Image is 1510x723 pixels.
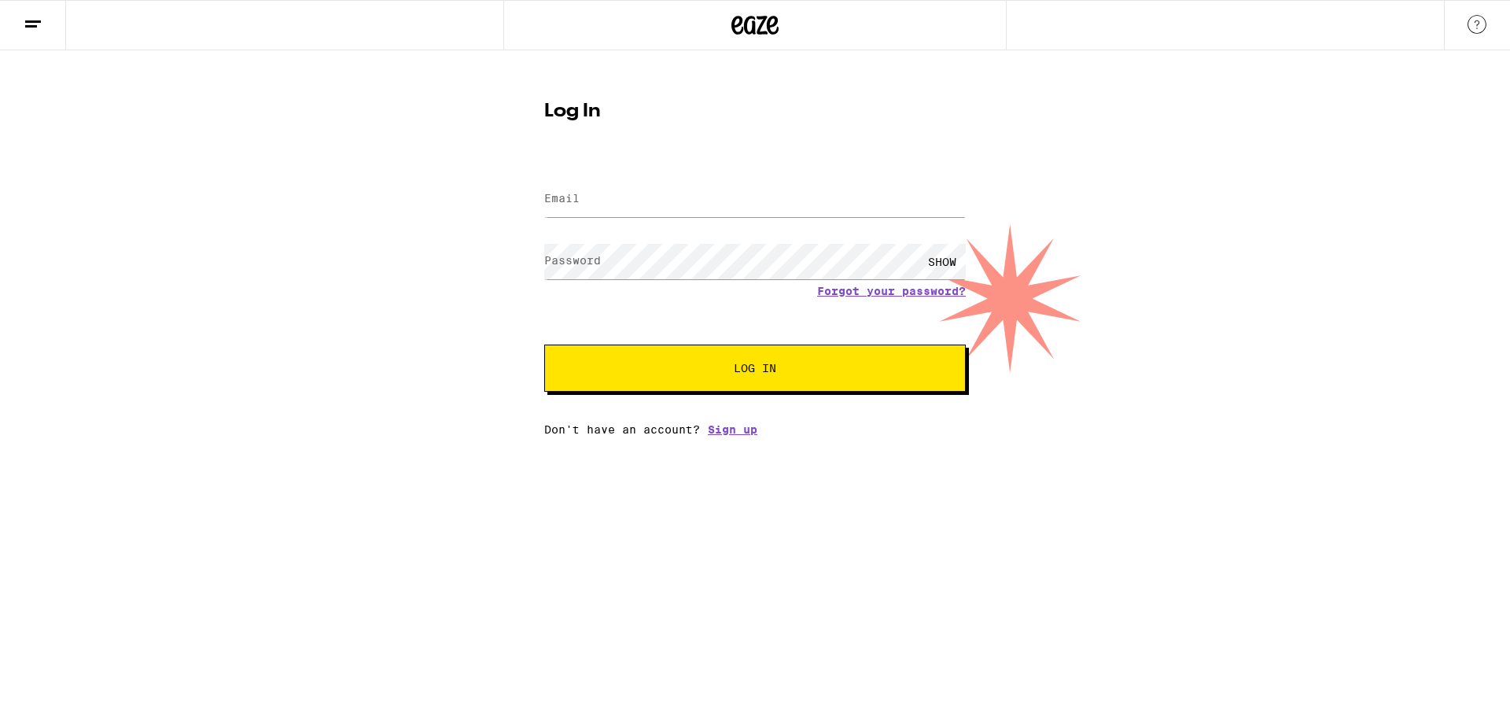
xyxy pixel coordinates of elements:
[544,102,966,121] h1: Log In
[817,285,966,297] a: Forgot your password?
[919,244,966,279] div: SHOW
[544,423,966,436] div: Don't have an account?
[734,363,776,374] span: Log In
[544,182,966,217] input: Email
[544,254,601,267] label: Password
[544,192,580,205] label: Email
[544,345,966,392] button: Log In
[708,423,757,436] a: Sign up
